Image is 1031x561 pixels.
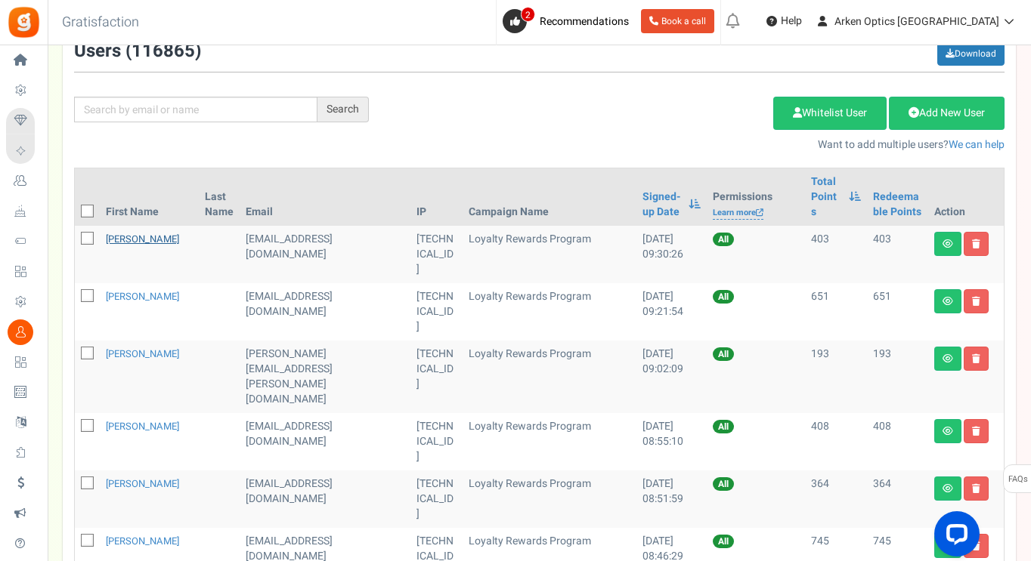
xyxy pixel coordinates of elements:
a: [PERSON_NAME] [106,419,179,433]
h3: Gratisfaction [45,8,156,38]
th: Action [928,168,1004,226]
td: [TECHNICAL_ID] [410,341,463,413]
td: [EMAIL_ADDRESS][DOMAIN_NAME] [240,413,410,470]
td: 403 [867,226,928,283]
i: Delete user [972,354,980,363]
p: Want to add multiple users? [392,137,1005,153]
i: Delete user [972,239,980,248]
td: [TECHNICAL_ID] [410,413,463,470]
h3: Users ( ) [74,42,201,61]
span: All [713,290,734,304]
th: Email [240,168,410,226]
a: Total Points [811,174,842,220]
td: [DATE] 09:02:09 [636,341,707,413]
td: [TECHNICAL_ID] [410,226,463,283]
span: 2 [521,7,535,22]
i: Delete user [972,297,980,306]
td: [TECHNICAL_ID] [410,283,463,341]
i: Delete user [972,427,980,436]
th: Campaign Name [463,168,636,226]
span: All [713,347,734,361]
a: [PERSON_NAME] [106,347,179,361]
td: [EMAIL_ADDRESS][DOMAIN_NAME] [240,283,410,341]
td: 651 [805,283,868,341]
td: 364 [805,470,868,528]
img: Gratisfaction [7,5,41,39]
span: Arken Optics [GEOGRAPHIC_DATA] [834,14,999,29]
span: All [713,420,734,433]
span: 116865 [132,38,195,64]
td: [EMAIL_ADDRESS][DOMAIN_NAME] [240,470,410,528]
td: [DATE] 08:55:10 [636,413,707,470]
span: All [713,477,734,491]
td: [TECHNICAL_ID] [410,470,463,528]
a: Help [760,9,808,33]
td: 193 [805,341,868,413]
td: Loyalty Rewards Program [463,226,636,283]
td: [PERSON_NAME][EMAIL_ADDRESS][PERSON_NAME][DOMAIN_NAME] [240,341,410,413]
span: FAQs [1008,465,1028,494]
a: Redeemable Points [873,190,922,220]
a: Download [937,42,1005,66]
td: [DATE] 09:21:54 [636,283,707,341]
td: 408 [867,413,928,470]
span: All [713,233,734,246]
td: 651 [867,283,928,341]
th: First Name [100,168,199,226]
a: Signed-up Date [642,190,681,220]
td: 408 [805,413,868,470]
input: Search by email or name [74,97,317,122]
i: View details [943,239,953,248]
div: Search [317,97,369,122]
a: [PERSON_NAME] [106,289,179,304]
td: Loyalty Rewards Program [463,470,636,528]
td: 403 [805,226,868,283]
a: [PERSON_NAME] [106,534,179,548]
i: View details [943,427,953,436]
td: [EMAIL_ADDRESS][DOMAIN_NAME] [240,226,410,283]
td: 193 [867,341,928,413]
a: We can help [949,137,1005,153]
td: Loyalty Rewards Program [463,413,636,470]
td: Loyalty Rewards Program [463,283,636,341]
a: [PERSON_NAME] [106,476,179,491]
i: View details [943,297,953,306]
th: Last Name [199,168,240,226]
a: Learn more [713,207,763,220]
th: Permissions [707,168,805,226]
span: All [713,535,734,548]
i: Delete user [972,484,980,493]
span: Help [777,14,802,29]
td: 364 [867,470,928,528]
a: Whitelist User [773,97,887,130]
td: Loyalty Rewards Program [463,341,636,413]
td: [DATE] 09:30:26 [636,226,707,283]
span: Recommendations [540,14,629,29]
a: Add New User [889,97,1005,130]
i: View details [943,354,953,363]
a: 2 Recommendations [503,9,635,33]
td: [DATE] 08:51:59 [636,470,707,528]
i: View details [943,484,953,493]
a: [PERSON_NAME] [106,232,179,246]
th: IP [410,168,463,226]
a: Book a call [641,9,714,33]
